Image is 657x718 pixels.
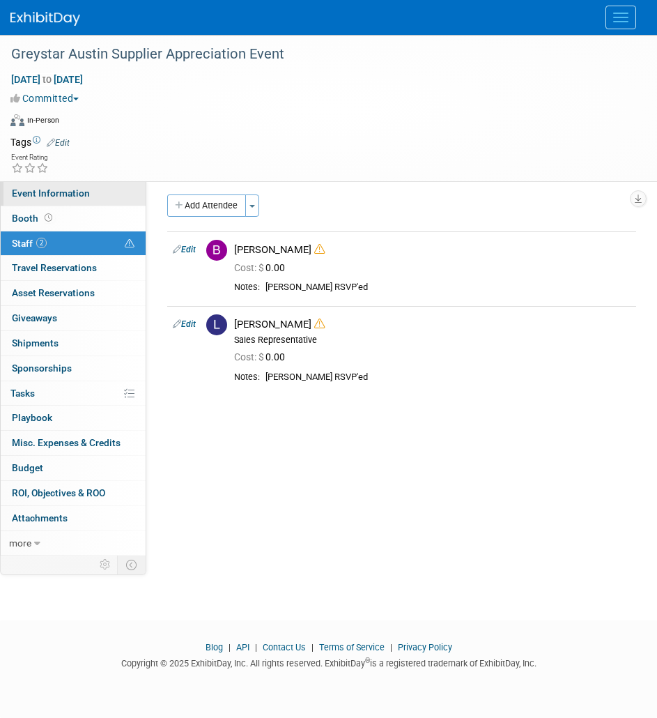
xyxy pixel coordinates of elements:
a: Terms of Service [319,642,385,652]
a: Playbook [1,406,146,430]
span: Booth not reserved yet [42,213,55,223]
span: [DATE] [DATE] [10,73,84,86]
div: In-Person [26,115,59,125]
span: Giveaways [12,312,57,323]
img: B.jpg [206,240,227,261]
span: | [308,642,317,652]
span: Staff [12,238,47,249]
div: [PERSON_NAME] [234,243,631,257]
div: Copyright © 2025 ExhibitDay, Inc. All rights reserved. ExhibitDay is a registered trademark of Ex... [10,654,647,670]
img: ExhibitDay [10,12,80,26]
a: Edit [47,138,70,148]
a: ROI, Objectives & ROO [1,481,146,505]
span: Travel Reservations [12,262,97,273]
a: Misc. Expenses & Credits [1,431,146,455]
i: Double-book Warning! [314,319,325,329]
span: Cost: $ [234,351,265,362]
img: Format-Inperson.png [10,114,24,125]
span: Booth [12,213,55,224]
span: Cost: $ [234,262,265,273]
div: Event Rating [11,154,49,161]
div: [PERSON_NAME] [234,318,631,331]
span: more [9,537,31,549]
span: Attachments [12,512,68,524]
button: Menu [605,6,636,29]
a: API [236,642,249,652]
td: Tags [10,135,70,149]
span: 0.00 [234,262,291,273]
span: Sponsorships [12,362,72,374]
img: L.jpg [206,314,227,335]
a: Giveaways [1,306,146,330]
button: Add Attendee [167,194,246,217]
span: Budget [12,462,43,473]
div: Greystar Austin Supplier Appreciation Event [6,42,629,67]
div: [PERSON_NAME] RSVP'ed [265,282,631,293]
span: 0.00 [234,351,291,362]
span: Tasks [10,388,35,399]
a: Tasks [1,381,146,406]
a: Travel Reservations [1,256,146,280]
a: Contact Us [263,642,306,652]
td: Toggle Event Tabs [118,556,146,574]
div: Event Format [10,112,640,133]
div: [PERSON_NAME] RSVP'ed [265,372,631,383]
a: Budget [1,456,146,480]
span: Playbook [12,412,52,423]
a: Sponsorships [1,356,146,381]
a: Event Information [1,181,146,206]
span: Event Information [12,188,90,199]
span: to [40,74,54,85]
a: more [1,531,146,556]
a: Booth [1,206,146,231]
button: Committed [10,91,84,105]
span: Shipments [12,337,59,349]
a: Shipments [1,331,146,356]
a: Blog [206,642,223,652]
div: Sales Representative [234,335,631,346]
td: Personalize Event Tab Strip [93,556,118,574]
span: | [225,642,234,652]
i: Double-book Warning! [314,244,325,254]
span: Misc. Expenses & Credits [12,437,121,448]
a: Staff2 [1,231,146,256]
span: Asset Reservations [12,287,95,298]
a: Edit [173,319,196,329]
div: Notes: [234,372,260,383]
span: Potential Scheduling Conflict -- at least one attendee is tagged in another overlapping event. [125,238,134,250]
a: Attachments [1,506,146,530]
a: Privacy Policy [398,642,452,652]
span: | [252,642,261,652]
span: 2 [36,238,47,248]
sup: ® [365,657,370,664]
div: Notes: [234,282,260,293]
a: Asset Reservations [1,281,146,305]
span: | [387,642,396,652]
a: Edit [173,245,196,254]
span: ROI, Objectives & ROO [12,487,105,498]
